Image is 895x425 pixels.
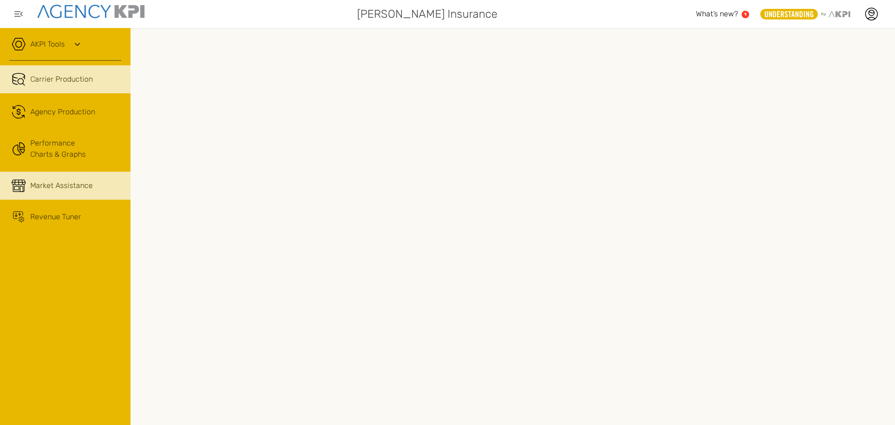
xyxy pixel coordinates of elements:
[30,180,93,191] span: Market Assistance
[30,74,93,85] span: Carrier Production
[30,211,81,223] span: Revenue Tuner
[744,12,747,17] text: 1
[37,5,145,18] img: agencykpi-logo-550x69-2d9e3fa8.png
[357,6,497,22] span: [PERSON_NAME] Insurance
[30,39,65,50] a: AKPI Tools
[30,106,95,118] span: Agency Production
[742,11,749,18] a: 1
[696,9,738,18] span: What’s new?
